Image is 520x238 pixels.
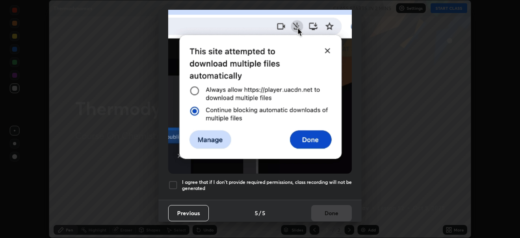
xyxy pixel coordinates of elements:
[262,209,265,217] h4: 5
[259,209,261,217] h4: /
[182,179,352,192] h5: I agree that if I don't provide required permissions, class recording will not be generated
[168,205,209,221] button: Previous
[255,209,258,217] h4: 5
